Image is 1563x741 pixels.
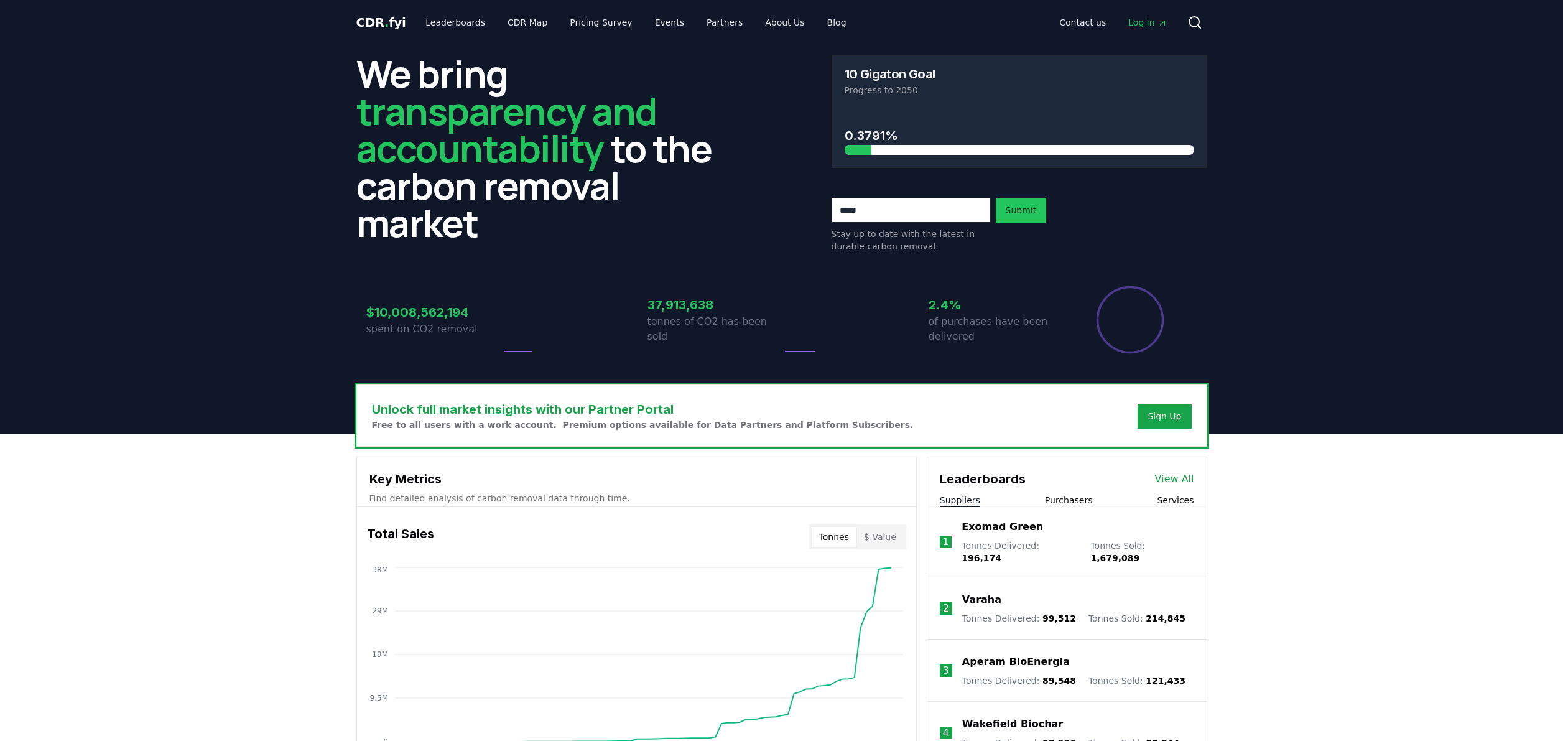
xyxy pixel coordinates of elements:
nav: Main [415,11,856,34]
button: $ Value [856,527,904,547]
a: CDR Map [498,11,557,34]
a: Log in [1118,11,1177,34]
a: Blog [817,11,856,34]
p: Tonnes Delivered : [962,612,1076,625]
button: Tonnes [812,527,856,547]
h3: 37,913,638 [647,296,782,314]
span: CDR fyi [356,15,406,30]
p: Tonnes Sold : [1090,539,1194,564]
span: 1,679,089 [1090,553,1139,563]
p: 2 [943,601,949,616]
p: 3 [943,663,949,678]
button: Sign Up [1138,404,1191,429]
a: Events [645,11,694,34]
a: Wakefield Biochar [962,717,1063,732]
div: Percentage of sales delivered [1095,285,1165,355]
h3: Unlock full market insights with our Partner Portal [372,400,914,419]
p: Tonnes Sold : [1088,674,1185,687]
a: CDR.fyi [356,14,406,31]
p: 4 [943,725,949,740]
button: Services [1157,494,1194,506]
span: 121,433 [1146,676,1185,686]
a: View All [1155,472,1194,487]
tspan: 38M [372,566,388,574]
h3: Total Sales [367,524,434,549]
h3: Leaderboards [940,470,1026,488]
p: of purchases have been delivered [929,314,1063,344]
span: transparency and accountability [356,85,657,174]
h2: We bring to the carbon removal market [356,55,732,241]
p: spent on CO2 removal [366,322,501,337]
span: . [384,15,389,30]
a: Exomad Green [962,520,1043,534]
h3: 2.4% [929,296,1063,314]
p: Find detailed analysis of carbon removal data through time. [369,492,904,505]
h3: 0.3791% [845,126,1194,145]
a: Sign Up [1148,410,1181,422]
p: Tonnes Sold : [1088,612,1185,625]
span: Log in [1128,16,1167,29]
button: Purchasers [1045,494,1093,506]
h3: 10 Gigaton Goal [845,68,935,80]
tspan: 19M [372,650,388,659]
span: 89,548 [1042,676,1076,686]
p: Progress to 2050 [845,84,1194,96]
p: Free to all users with a work account. Premium options available for Data Partners and Platform S... [372,419,914,431]
a: Aperam BioEnergia [962,655,1070,669]
tspan: 9.5M [369,694,387,702]
a: Contact us [1049,11,1116,34]
a: Varaha [962,592,1001,607]
a: Partners [697,11,753,34]
span: 196,174 [962,553,1001,563]
p: Tonnes Delivered : [962,539,1078,564]
span: 214,845 [1146,613,1185,623]
p: Stay up to date with the latest in durable carbon removal. [832,228,991,253]
a: Pricing Survey [560,11,642,34]
h3: Key Metrics [369,470,904,488]
p: tonnes of CO2 has been sold [647,314,782,344]
h3: $10,008,562,194 [366,303,501,322]
a: About Us [755,11,814,34]
a: Leaderboards [415,11,495,34]
button: Submit [996,198,1047,223]
p: 1 [942,534,948,549]
nav: Main [1049,11,1177,34]
tspan: 29M [372,607,388,615]
p: Tonnes Delivered : [962,674,1076,687]
span: 99,512 [1042,613,1076,623]
button: Suppliers [940,494,980,506]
